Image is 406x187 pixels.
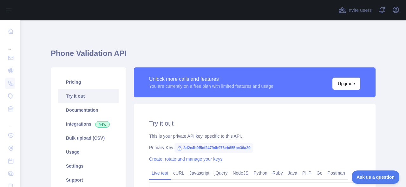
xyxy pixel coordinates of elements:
[212,168,230,178] a: jQuery
[332,78,360,90] button: Upgrade
[149,133,360,139] div: This is your private API key, specific to this API.
[187,168,212,178] a: Javascript
[314,168,325,178] a: Go
[325,168,348,178] a: Postman
[337,5,373,15] button: Invite users
[230,168,251,178] a: NodeJS
[95,121,110,128] span: New
[149,168,171,178] a: Live test
[149,83,273,89] div: You are currently on a free plan with limited features and usage
[58,131,119,145] a: Bulk upload (CSV)
[300,168,314,178] a: PHP
[5,116,15,128] div: ...
[171,168,187,178] a: cURL
[149,119,360,128] h2: Try it out
[270,168,285,178] a: Ruby
[149,75,273,83] div: Unlock more calls and features
[58,117,119,131] a: Integrations New
[58,159,119,173] a: Settings
[5,38,15,51] div: ...
[347,7,372,14] span: Invite users
[285,168,300,178] a: Java
[58,103,119,117] a: Documentation
[58,173,119,187] a: Support
[58,89,119,103] a: Try it out
[58,145,119,159] a: Usage
[352,170,400,184] iframe: Toggle Customer Support
[251,168,270,178] a: Python
[58,75,119,89] a: Pricing
[149,156,222,162] a: Create, rotate and manage your keys
[174,143,253,153] span: 8d2c4b9f5cf24794b976eb655bc36a20
[51,48,376,64] h1: Phone Validation API
[149,144,360,151] div: Primary Key:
